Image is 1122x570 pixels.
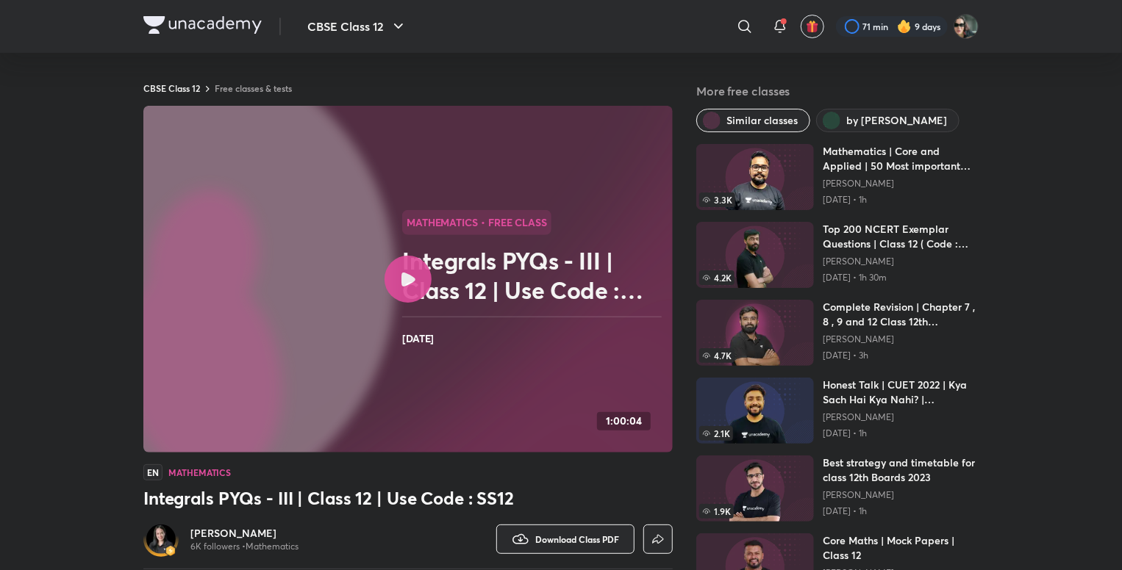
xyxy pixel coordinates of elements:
p: 6K followers • Mathematics [190,541,299,552]
button: avatar [801,15,824,38]
span: EN [143,464,162,480]
a: [PERSON_NAME] [190,526,299,541]
img: badge [165,546,176,556]
h4: 1:00:04 [606,415,642,428]
p: [DATE] • 1h [823,428,979,439]
h6: Core Maths | Mock Papers | Class 12 [823,533,979,563]
a: Company Logo [143,16,262,37]
img: Avatar [146,524,176,554]
a: [PERSON_NAME] [823,411,979,423]
button: Download Class PDF [496,524,635,554]
h5: More free classes [696,82,979,100]
h4: [DATE] [402,329,667,348]
img: Company Logo [143,16,262,34]
img: Arihant [954,14,979,39]
h6: Mathematics | Core and Applied | 50 Most important Questions | Term 1 [823,144,979,173]
a: CBSE Class 12 [143,82,200,94]
h4: Mathematics [168,468,231,477]
a: [PERSON_NAME] [823,489,979,501]
a: [PERSON_NAME] [823,333,979,345]
span: by Shivani Sharma [846,113,947,128]
button: by Shivani Sharma [816,109,960,132]
span: 1.9K [699,504,734,519]
p: [DATE] • 1h [823,194,979,206]
h6: Best strategy and timetable for class 12th Boards 2023 [823,455,979,485]
span: 4.7K [699,348,735,363]
button: CBSE Class 12 [299,12,416,41]
a: [PERSON_NAME] [823,178,979,190]
span: Similar classes [726,113,798,128]
a: [PERSON_NAME] [823,256,979,267]
p: [DATE] • 1h 30m [823,272,979,284]
img: avatar [806,20,819,33]
h6: Top 200 NCERT Exemplar Questions | Class 12 ( Code : VMSIR ) [823,222,979,251]
p: [DATE] • 3h [823,350,979,361]
p: [DATE] • 1h [823,505,979,517]
a: Free classes & tests [215,82,292,94]
h3: Integrals PYQs - III | Class 12 | Use Code : SS12 [143,486,673,510]
h6: Honest Talk | CUET 2022 | Kya Sach Hai Kya Nahi? | [PERSON_NAME], Kya Nahi? [823,378,979,407]
a: Avatarbadge [143,522,179,557]
span: 2.1K [699,426,733,441]
button: Similar classes [696,109,810,132]
h2: Integrals PYQs - III | Class 12 | Use Code : SS12 [402,246,667,305]
h6: Complete Revision | Chapter 7 , 8 , 9 and 12 Class 12th mathematics [823,300,979,329]
img: streak [897,19,912,34]
span: Download Class PDF [535,533,619,545]
span: 4.2K [699,270,735,285]
span: 3.3K [699,192,735,207]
